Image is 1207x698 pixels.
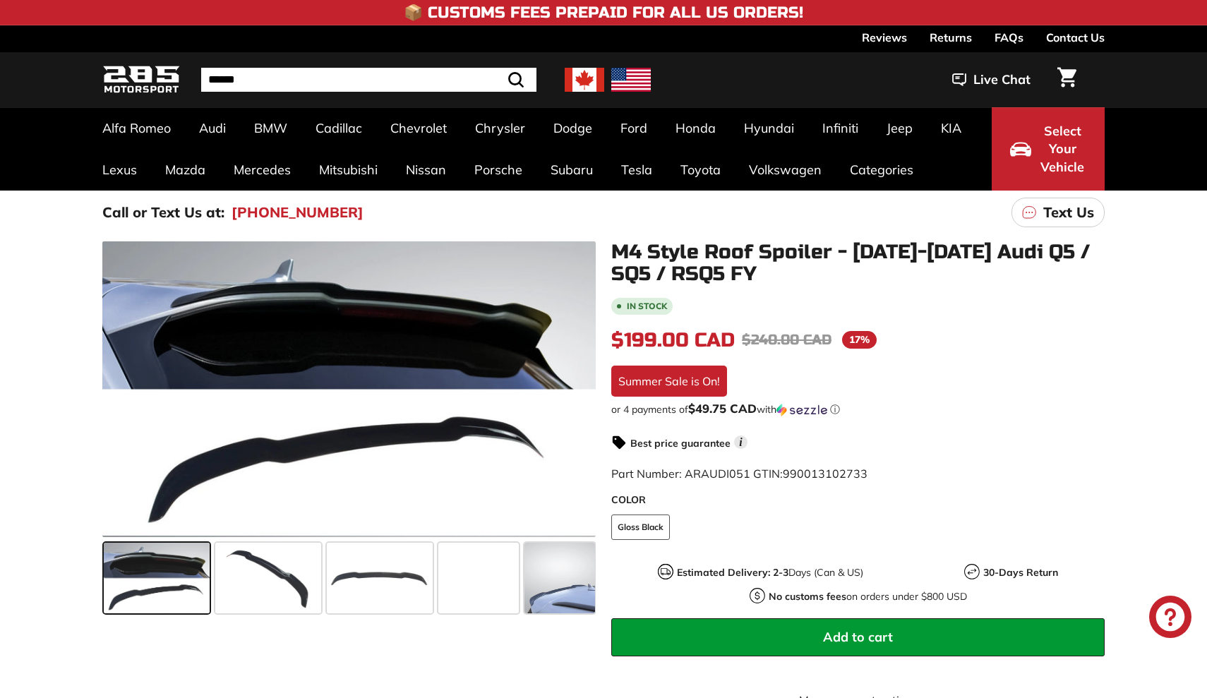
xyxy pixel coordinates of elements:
span: Add to cart [823,629,893,645]
p: Days (Can & US) [677,565,863,580]
div: Summer Sale is On! [611,366,727,397]
a: Nissan [392,149,460,191]
a: Lexus [88,149,151,191]
p: Call or Text Us at: [102,202,224,223]
a: Hyundai [730,107,808,149]
a: Audi [185,107,240,149]
span: Part Number: ARAUDI051 GTIN: [611,467,867,481]
img: Logo_285_Motorsport_areodynamics_components [102,64,180,97]
span: 990013102733 [783,467,867,481]
a: Text Us [1011,198,1105,227]
a: Cadillac [301,107,376,149]
a: Contact Us [1046,25,1105,49]
a: Alfa Romeo [88,107,185,149]
a: Jeep [872,107,927,149]
div: or 4 payments of with [611,402,1105,416]
inbox-online-store-chat: Shopify online store chat [1145,596,1196,642]
a: Mitsubishi [305,149,392,191]
label: COLOR [611,493,1105,507]
a: Chevrolet [376,107,461,149]
span: $199.00 CAD [611,328,735,352]
a: Dodge [539,107,606,149]
a: Honda [661,107,730,149]
button: Add to cart [611,618,1105,656]
p: Text Us [1043,202,1094,223]
h1: M4 Style Roof Spoiler - [DATE]-[DATE] Audi Q5 / SQ5 / RSQ5 FY [611,241,1105,285]
a: [PHONE_NUMBER] [232,202,364,223]
button: Live Chat [934,62,1049,97]
span: Select Your Vehicle [1038,122,1086,176]
strong: Best price guarantee [630,437,731,450]
a: KIA [927,107,975,149]
h4: 📦 Customs Fees Prepaid for All US Orders! [404,4,803,21]
a: Volkswagen [735,149,836,191]
span: $240.00 CAD [742,331,831,349]
span: i [734,435,747,449]
a: Returns [930,25,972,49]
a: Mercedes [220,149,305,191]
span: Live Chat [973,71,1031,89]
a: BMW [240,107,301,149]
b: In stock [627,302,667,311]
a: Reviews [862,25,907,49]
span: 17% [842,331,877,349]
a: Categories [836,149,927,191]
div: or 4 payments of$49.75 CADwithSezzle Click to learn more about Sezzle [611,402,1105,416]
img: Sezzle [776,404,827,416]
a: Cart [1049,56,1085,104]
span: $49.75 CAD [688,401,757,416]
button: Select Your Vehicle [992,107,1105,191]
a: Tesla [607,149,666,191]
a: Chrysler [461,107,539,149]
a: Subaru [536,149,607,191]
a: Toyota [666,149,735,191]
strong: Estimated Delivery: 2-3 [677,566,788,579]
a: Porsche [460,149,536,191]
p: on orders under $800 USD [769,589,967,604]
a: FAQs [995,25,1023,49]
a: Infiniti [808,107,872,149]
strong: No customs fees [769,590,846,603]
strong: 30-Days Return [983,566,1058,579]
input: Search [201,68,536,92]
a: Mazda [151,149,220,191]
a: Ford [606,107,661,149]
